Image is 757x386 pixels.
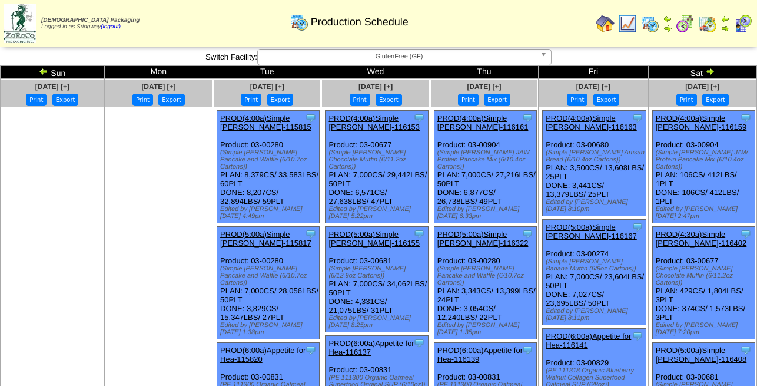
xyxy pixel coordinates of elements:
[539,66,649,79] td: Fri
[328,265,427,279] div: (Simple [PERSON_NAME] (6/12.9oz Cartons))
[656,322,755,336] div: Edited by [PERSON_NAME] [DATE] 7:20pm
[467,83,501,91] span: [DATE] [+]
[632,112,643,124] img: Tooltip
[546,199,646,213] div: Edited by [PERSON_NAME] [DATE] 8:10pm
[104,66,213,79] td: Mon
[656,114,747,131] a: PROD(4:00a)Simple [PERSON_NAME]-116159
[41,17,140,30] span: Logged in as Sridgway
[132,94,153,106] button: Print
[434,111,536,223] div: Product: 03-00904 PLAN: 7,000CS / 27,216LBS / 50PLT DONE: 6,877CS / 26,738LBS / 49PLT
[39,67,48,76] img: arrowleft.gif
[676,14,695,33] img: calendarblend.gif
[685,83,719,91] a: [DATE] [+]
[702,94,729,106] button: Export
[437,206,536,220] div: Edited by [PERSON_NAME] [DATE] 6:33pm
[217,111,320,223] div: Product: 03-00280 PLAN: 8,379CS / 33,583LBS / 60PLT DONE: 8,207CS / 32,894LBS / 59PLT
[326,111,428,223] div: Product: 03-00677 PLAN: 7,000CS / 29,442LBS / 50PLT DONE: 6,571CS / 27,638LBS / 47PLT
[458,94,479,106] button: Print
[740,344,752,356] img: Tooltip
[663,24,672,33] img: arrowright.gif
[546,114,637,131] a: PROD(4:00a)Simple [PERSON_NAME]-116163
[413,337,425,349] img: Tooltip
[593,94,620,106] button: Export
[576,83,610,91] span: [DATE] [+]
[158,94,185,106] button: Export
[220,265,319,286] div: (Simple [PERSON_NAME] Pancake and Waffle (6/10.7oz Cartons))
[733,14,752,33] img: calendarcustomer.gif
[220,230,311,248] a: PROD(5:00a)Simple [PERSON_NAME]-115817
[220,149,319,170] div: (Simple [PERSON_NAME] Pancake and Waffle (6/10.7oz Cartons))
[543,220,646,325] div: Product: 03-00274 PLAN: 7,000CS / 23,604LBS / 50PLT DONE: 7,027CS / 23,695LBS / 50PLT
[632,221,643,233] img: Tooltip
[522,344,533,356] img: Tooltip
[437,265,536,286] div: (Simple [PERSON_NAME] Pancake and Waffle (6/10.7oz Cartons))
[652,111,755,223] div: Product: 03-00904 PLAN: 106CS / 412LBS / 1PLT DONE: 106CS / 412LBS / 1PLT
[52,94,79,106] button: Export
[618,14,637,33] img: line_graph.gif
[546,223,637,240] a: PROD(5:00a)Simple [PERSON_NAME]-116167
[640,14,659,33] img: calendarprod.gif
[35,83,69,91] a: [DATE] [+]
[220,206,319,220] div: Edited by [PERSON_NAME] [DATE] 4:49pm
[220,346,306,364] a: PROD(6:00a)Appetite for Hea-115820
[430,66,538,79] td: Thu
[656,149,755,170] div: (Simple [PERSON_NAME] JAW Protein Pancake Mix (6/10.4oz Cartons))
[328,206,427,220] div: Edited by [PERSON_NAME] [DATE] 5:22pm
[648,66,756,79] td: Sat
[328,315,427,329] div: Edited by [PERSON_NAME] [DATE] 8:25pm
[484,94,510,106] button: Export
[26,94,47,106] button: Print
[543,111,646,216] div: Product: 03-00680 PLAN: 3,500CS / 13,608LBS / 25PLT DONE: 3,441CS / 13,379LBS / 25PLT
[213,66,321,79] td: Tue
[41,17,140,24] span: [DEMOGRAPHIC_DATA] Packaging
[546,149,646,163] div: (Simple [PERSON_NAME] Artisan Bread (6/10.4oz Cartons))
[656,265,755,286] div: (Simple [PERSON_NAME] Chocolate Muffin (6/11.2oz Cartons))
[376,94,402,106] button: Export
[326,227,428,332] div: Product: 03-00681 PLAN: 7,000CS / 34,062LBS / 50PLT DONE: 4,331CS / 21,075LBS / 31PLT
[596,14,615,33] img: home.gif
[437,230,529,248] a: PROD(5:00a)Simple [PERSON_NAME]-116322
[721,14,730,24] img: arrowleft.gif
[311,16,409,28] span: Production Schedule
[241,94,261,106] button: Print
[141,83,175,91] a: [DATE] [+]
[250,83,284,91] a: [DATE] [+]
[437,346,523,364] a: PROD(6:00a)Appetite for Hea-116139
[305,344,317,356] img: Tooltip
[437,322,536,336] div: Edited by [PERSON_NAME] [DATE] 1:35pm
[632,330,643,342] img: Tooltip
[220,114,311,131] a: PROD(4:00a)Simple [PERSON_NAME]-115815
[101,24,121,30] a: (logout)
[413,112,425,124] img: Tooltip
[721,24,730,33] img: arrowright.gif
[663,14,672,24] img: arrowleft.gif
[656,346,747,364] a: PROD(5:00a)Simple [PERSON_NAME]-116408
[4,4,36,43] img: zoroco-logo-small.webp
[705,67,715,76] img: arrowright.gif
[740,228,752,240] img: Tooltip
[437,114,529,131] a: PROD(4:00a)Simple [PERSON_NAME]-116161
[217,227,320,339] div: Product: 03-00280 PLAN: 7,000CS / 28,056LBS / 50PLT DONE: 3,829CS / 15,347LBS / 27PLT
[546,308,646,322] div: Edited by [PERSON_NAME] [DATE] 8:11pm
[321,66,430,79] td: Wed
[656,230,747,248] a: PROD(4:30a)Simple [PERSON_NAME]-116402
[328,114,420,131] a: PROD(4:00a)Simple [PERSON_NAME]-116153
[522,228,533,240] img: Tooltip
[358,83,393,91] a: [DATE] [+]
[698,14,717,33] img: calendarinout.gif
[656,206,755,220] div: Edited by [PERSON_NAME] [DATE] 2:47pm
[1,66,105,79] td: Sun
[567,94,587,106] button: Print
[413,228,425,240] img: Tooltip
[267,94,294,106] button: Export
[328,230,420,248] a: PROD(5:00a)Simple [PERSON_NAME]-116155
[676,94,697,106] button: Print
[328,339,414,357] a: PROD(6:00a)Appetite for Hea-116137
[350,94,370,106] button: Print
[652,227,755,339] div: Product: 03-00677 PLAN: 429CS / 1,804LBS / 3PLT DONE: 374CS / 1,573LBS / 3PLT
